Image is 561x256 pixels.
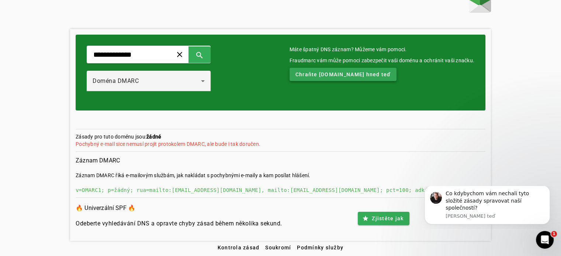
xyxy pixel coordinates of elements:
iframe: Zpráva s oznámeními interkomu [413,186,561,229]
font: [PERSON_NAME] teď [32,27,81,33]
font: Co kdybychom vám nechali tyto složité zásady spravovat naší společností? [32,4,115,25]
font: v=DMARC1; p=žádný; rua=mailto:[EMAIL_ADDRESS][DOMAIN_NAME], mailto:[EMAIL_ADDRESS][DOMAIN_NAME]; ... [76,187,463,193]
font: Záznam DMARC [76,157,120,164]
font: Odeberte vyhledávání DNS a opravte chyby zásad během několika sekund. [76,220,282,227]
button: Chraňte [DOMAIN_NAME] hned teď [290,68,397,81]
button: Soukromí [262,241,294,254]
font: Zásady pro tuto doménu jsou: [76,134,146,140]
font: Fraudmarc vám může pomoci zabezpečit vaši doménu a ochránit vaši značku. [290,57,474,63]
p: Zpráva od Keitha, odeslána právě teď [32,27,131,34]
img: Profilový obrázek pro Keitha [17,6,28,18]
font: 🔥 Univerzální SPF 🔥 [76,204,135,211]
font: Zjistěte jak [372,215,404,221]
font: Soukromí [265,245,291,250]
font: Podmínky služby [297,245,343,250]
button: Podmínky služby [294,241,346,254]
font: Záznam DMARC říká e-mailovým službám, jak nakládat s pochybnými e-maily a kam posílat hlášení. [76,172,311,178]
font: 1 [553,231,555,236]
font: Doména DMARC [93,77,139,84]
font: Máte špatný DNS záznam? Můžeme vám pomoci. [290,46,407,52]
div: Obsah zprávy [32,4,131,26]
button: Zjistěte jak [358,212,409,225]
iframe: Živý chat s interkomem [536,231,554,249]
button: Kontrola zásad [215,241,263,254]
font: Kontrola zásad [218,245,260,250]
font: žádné [146,134,161,140]
font: Chraňte [DOMAIN_NAME] hned teď [295,71,391,77]
font: Pochybný e-mail sice nemusí projít protokolem DMARC, ale bude i tak doručen. [76,141,260,147]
